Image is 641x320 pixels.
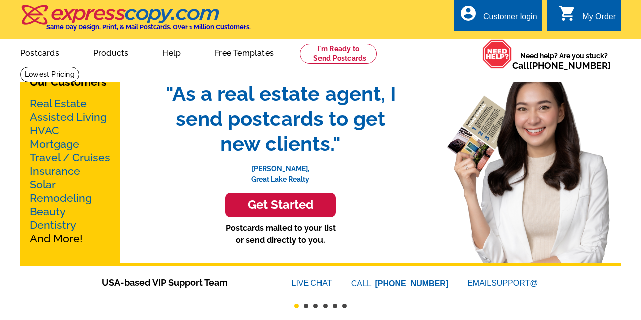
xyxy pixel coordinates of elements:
font: SUPPORT@ [491,277,539,289]
span: "As a real estate agent, I send postcards to get new clients." [155,81,406,156]
div: Customer login [483,12,537,26]
img: help [482,39,512,69]
h3: Get Started [238,198,323,212]
p: [PERSON_NAME], Great Lake Realty [155,156,406,185]
span: Need help? Are you stuck? [512,51,616,71]
i: shopping_cart [558,4,576,22]
a: Beauty [30,205,66,218]
a: Get Started [155,193,406,217]
a: Help [146,40,197,64]
button: 6 of 6 [342,304,347,308]
a: EMAILSUPPORT@ [467,279,539,287]
button: 3 of 6 [313,304,318,308]
a: Dentistry [30,219,76,231]
a: LIVECHAT [292,279,332,287]
button: 4 of 6 [323,304,328,308]
a: Free Templates [199,40,290,64]
a: Solar [30,178,56,191]
span: USA-based VIP Support Team [102,276,262,289]
a: HVAC [30,124,59,137]
a: account_circle Customer login [459,11,537,23]
a: Insurance [30,165,80,177]
a: Products [77,40,145,64]
a: Remodeling [30,192,92,204]
font: CALL [351,278,373,290]
a: Postcards [4,40,75,64]
a: Same Day Design, Print, & Mail Postcards. Over 1 Million Customers. [20,12,251,31]
a: Travel / Cruises [30,151,110,164]
a: shopping_cart My Order [558,11,616,23]
a: [PHONE_NUMBER] [529,60,611,71]
a: [PHONE_NUMBER] [375,279,449,288]
button: 1 of 6 [294,304,299,308]
p: And More! [30,97,111,245]
p: Postcards mailed to your list or send directly to you. [155,222,406,246]
font: LIVE [292,277,311,289]
span: Call [512,60,611,71]
h4: Same Day Design, Print, & Mail Postcards. Over 1 Million Customers. [46,23,251,31]
div: My Order [582,12,616,26]
a: Real Estate [30,97,87,110]
button: 5 of 6 [333,304,337,308]
a: Assisted Living [30,111,107,123]
i: account_circle [459,4,477,22]
a: Mortgage [30,138,79,150]
button: 2 of 6 [304,304,308,308]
